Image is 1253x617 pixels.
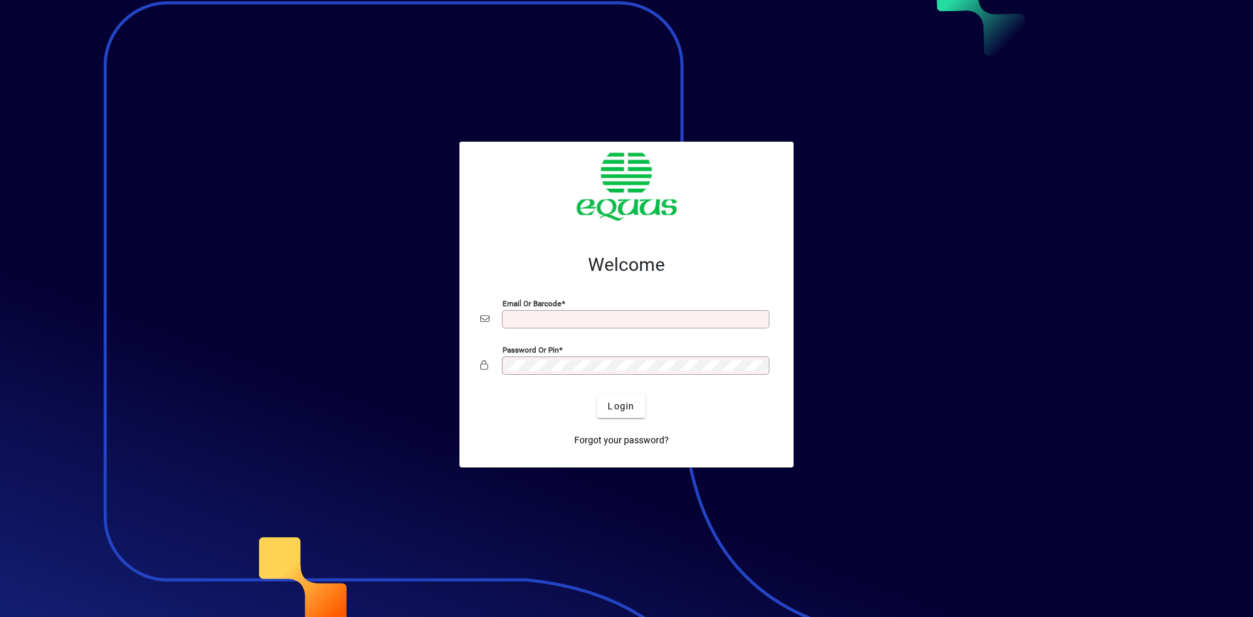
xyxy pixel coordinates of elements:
span: Login [608,400,634,413]
a: Forgot your password? [569,428,674,452]
mat-label: Password or Pin [503,345,559,355]
mat-label: Email or Barcode [503,299,561,308]
button: Login [597,394,645,418]
span: Forgot your password? [574,434,669,447]
h2: Welcome [480,254,773,276]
